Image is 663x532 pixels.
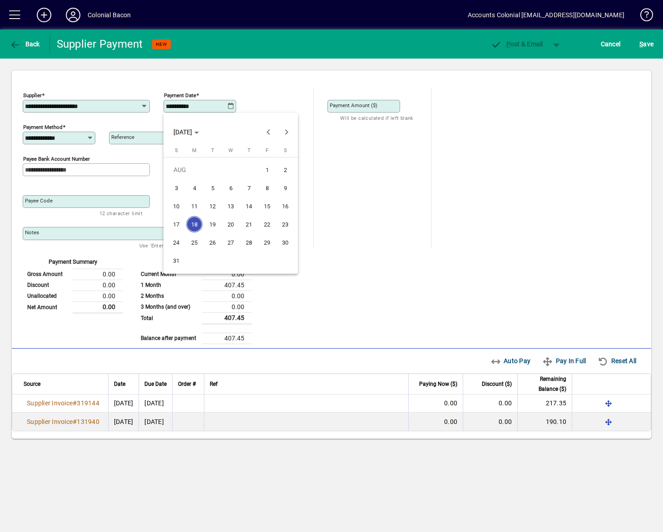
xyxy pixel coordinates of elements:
[167,161,258,179] td: AUG
[277,234,293,251] span: 30
[204,216,221,232] span: 19
[167,251,185,270] button: Sun Aug 31 2025
[223,234,239,251] span: 27
[276,215,294,233] button: Sat Aug 23 2025
[192,148,197,153] span: M
[258,179,276,197] button: Fri Aug 08 2025
[167,197,185,215] button: Sun Aug 10 2025
[186,180,203,196] span: 4
[203,215,222,233] button: Tue Aug 19 2025
[241,198,257,214] span: 14
[222,215,240,233] button: Wed Aug 20 2025
[222,179,240,197] button: Wed Aug 06 2025
[258,161,276,179] button: Fri Aug 01 2025
[222,197,240,215] button: Wed Aug 13 2025
[228,148,233,153] span: W
[185,179,203,197] button: Mon Aug 04 2025
[276,233,294,251] button: Sat Aug 30 2025
[185,233,203,251] button: Mon Aug 25 2025
[284,148,287,153] span: S
[277,198,293,214] span: 16
[240,179,258,197] button: Thu Aug 07 2025
[168,180,184,196] span: 3
[223,216,239,232] span: 20
[240,197,258,215] button: Thu Aug 14 2025
[259,180,275,196] span: 8
[277,216,293,232] span: 23
[173,128,192,136] span: [DATE]
[203,179,222,197] button: Tue Aug 05 2025
[241,234,257,251] span: 28
[240,215,258,233] button: Thu Aug 21 2025
[241,216,257,232] span: 21
[168,216,184,232] span: 17
[185,197,203,215] button: Mon Aug 11 2025
[168,252,184,269] span: 31
[167,215,185,233] button: Sun Aug 17 2025
[168,234,184,251] span: 24
[247,148,251,153] span: T
[259,198,275,214] span: 15
[185,215,203,233] button: Mon Aug 18 2025
[223,180,239,196] span: 6
[259,234,275,251] span: 29
[276,161,294,179] button: Sat Aug 02 2025
[167,233,185,251] button: Sun Aug 24 2025
[170,124,203,140] button: Choose month and year
[276,197,294,215] button: Sat Aug 16 2025
[240,233,258,251] button: Thu Aug 28 2025
[258,233,276,251] button: Fri Aug 29 2025
[186,198,203,214] span: 11
[204,198,221,214] span: 12
[186,234,203,251] span: 25
[175,148,178,153] span: S
[277,123,296,141] button: Next month
[258,197,276,215] button: Fri Aug 15 2025
[259,162,275,178] span: 1
[186,216,203,232] span: 18
[266,148,268,153] span: F
[167,179,185,197] button: Sun Aug 03 2025
[168,198,184,214] span: 10
[211,148,214,153] span: T
[276,179,294,197] button: Sat Aug 09 2025
[277,162,293,178] span: 2
[259,216,275,232] span: 22
[204,234,221,251] span: 26
[203,233,222,251] button: Tue Aug 26 2025
[203,197,222,215] button: Tue Aug 12 2025
[222,233,240,251] button: Wed Aug 27 2025
[204,180,221,196] span: 5
[241,180,257,196] span: 7
[258,215,276,233] button: Fri Aug 22 2025
[277,180,293,196] span: 9
[259,123,277,141] button: Previous month
[223,198,239,214] span: 13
